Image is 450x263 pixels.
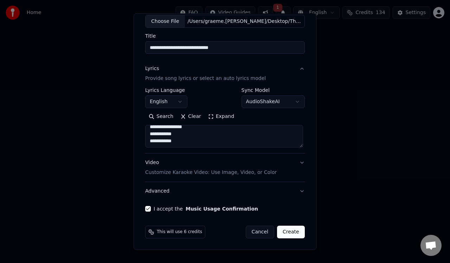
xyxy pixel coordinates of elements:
[277,226,305,238] button: Create
[205,111,238,122] button: Expand
[186,206,258,211] button: I accept the
[145,154,305,182] button: VideoCustomize Karaoke Video: Use Image, Video, or Color
[177,111,205,122] button: Clear
[157,229,202,235] span: This will use 6 credits
[145,111,177,122] button: Search
[145,169,277,176] p: Customize Karaoke Video: Use Image, Video, or Color
[242,88,305,93] label: Sync Model
[145,88,187,93] label: Lyrics Language
[145,33,305,38] label: Title
[154,206,258,211] label: I accept the
[185,18,304,25] div: /Users/graeme.[PERSON_NAME]/Desktop/The Rolling Stones - Out Of Tears.m4a
[145,88,305,153] div: LyricsProvide song lyrics or select an auto lyrics model
[145,159,277,176] div: Video
[146,15,185,27] div: Choose File
[145,75,266,82] p: Provide song lyrics or select an auto lyrics model
[145,182,305,200] button: Advanced
[145,65,159,72] div: Lyrics
[145,60,305,88] button: LyricsProvide song lyrics or select an auto lyrics model
[246,226,274,238] button: Cancel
